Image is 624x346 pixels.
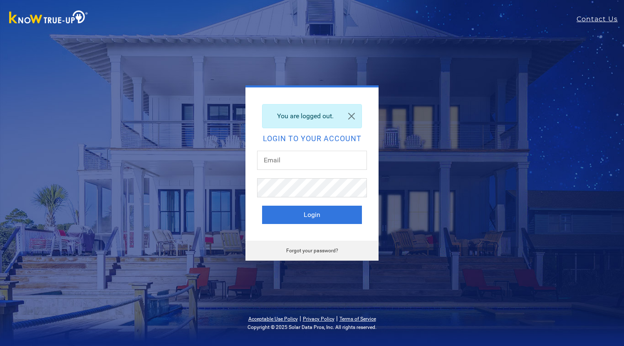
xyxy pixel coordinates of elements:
a: Acceptable Use Policy [248,316,298,322]
input: Email [257,151,367,170]
div: You are logged out. [262,104,362,128]
span: | [336,314,338,322]
button: Login [262,206,362,224]
img: Know True-Up [5,9,92,27]
span: | [300,314,301,322]
h2: Login to your account [262,135,362,142]
a: Terms of Service [339,316,376,322]
a: Privacy Policy [303,316,334,322]
a: Forgot your password? [286,248,338,254]
a: Contact Us [577,14,624,24]
a: Close [342,105,362,128]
